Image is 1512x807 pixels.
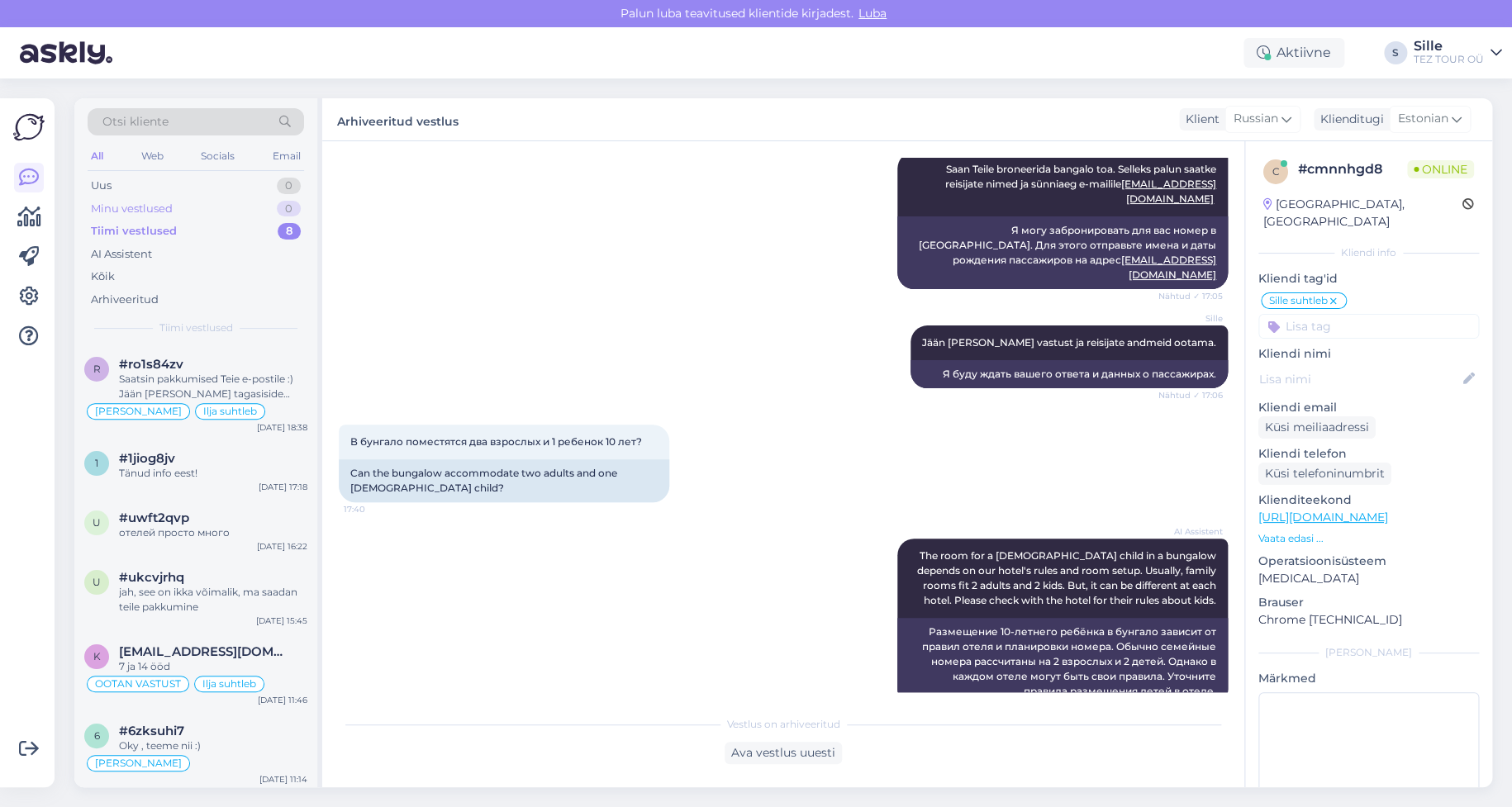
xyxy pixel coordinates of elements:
span: Otsi kliente [102,113,169,131]
div: Uus [91,178,112,194]
div: Küsi telefoninumbrit [1258,463,1391,485]
div: S [1384,41,1407,64]
a: SilleTEZ TOUR OÜ [1414,40,1502,66]
div: jah, see on ikka võimalik, ma saadan teile pakkumine [119,585,307,615]
div: 8 [278,223,301,240]
div: TEZ TOUR OÜ [1414,53,1484,66]
div: All [88,145,107,167]
div: Размещение 10-летнего ребёнка в бунгало зависит от правил отеля и планировки номера. Обычно семей... [897,618,1228,705]
div: 7 ja 14 ööd [119,659,307,674]
p: Vaata edasi ... [1258,531,1479,546]
div: Web [138,145,167,167]
div: отелей просто много [119,525,307,540]
span: 6 [94,729,100,742]
div: Kõik [91,268,115,285]
p: Kliendi nimi [1258,345,1479,363]
p: Klienditeekond [1258,491,1479,509]
span: krissukas18@gmail.com [119,644,291,659]
a: [URL][DOMAIN_NAME] [1258,510,1388,525]
span: The room for a [DEMOGRAPHIC_DATA] child in a bungalow depends on our hotel's rules and room setup... [917,549,1219,606]
span: Luba [853,6,892,21]
p: Chrome [TECHNICAL_ID] [1258,611,1479,629]
span: Ilja suhtleb [203,406,257,416]
span: r [93,363,101,375]
div: Tiimi vestlused [91,223,177,240]
span: Vestlus on arhiveeritud [727,717,840,732]
div: Arhiveeritud [91,292,159,308]
span: u [93,576,101,588]
span: В бунгало поместятся два взрослых и 1 ребенок 10 лет? [350,435,642,448]
div: Я могу забронировать для вас номер в [GEOGRAPHIC_DATA]. Для этого отправьте имена и даты рождения... [897,216,1228,289]
div: Email [269,145,304,167]
span: OOTAN VASTUST [95,679,181,689]
p: [MEDICAL_DATA] [1258,570,1479,587]
span: Sille [1161,312,1223,325]
p: Märkmed [1258,670,1479,687]
span: 1 [95,457,98,469]
div: Я буду ждать вашего ответа и данных о пассажирах. [911,360,1228,388]
div: [GEOGRAPHIC_DATA], [GEOGRAPHIC_DATA] [1263,196,1462,230]
div: [DATE] 15:45 [256,615,307,627]
div: Oky , teeme nii :) [119,738,307,753]
div: [DATE] 11:14 [259,773,307,786]
span: #ro1s84zv [119,357,183,372]
div: # cmnnhgd8 [1298,159,1407,179]
span: [PERSON_NAME] [95,758,182,768]
label: Arhiveeritud vestlus [337,108,459,131]
div: Saatsin pakkumised Teie e-postile :) Jään [PERSON_NAME] tagasiside ootama [119,372,307,401]
div: [PERSON_NAME] [1258,645,1479,660]
p: Operatsioonisüsteem [1258,553,1479,570]
div: [DATE] 11:46 [258,694,307,706]
span: Jään [PERSON_NAME] vastust ja reisijate andmeid ootama. [922,336,1216,349]
span: Online [1407,160,1474,178]
div: Tänud info eest! [119,466,307,481]
p: Kliendi telefon [1258,445,1479,463]
div: AI Assistent [91,246,152,263]
span: [PERSON_NAME] [95,406,182,416]
div: Ava vestlus uuesti [725,742,842,764]
input: Lisa tag [1258,314,1479,339]
div: Küsi meiliaadressi [1258,416,1376,439]
span: c [1272,165,1280,178]
img: Askly Logo [13,112,45,143]
span: Estonian [1398,110,1448,128]
a: [EMAIL_ADDRESS][DOMAIN_NAME] [1121,178,1216,205]
div: [DATE] 16:22 [257,540,307,553]
a: [EMAIL_ADDRESS][DOMAIN_NAME] [1121,254,1216,281]
span: Nähtud ✓ 17:05 [1158,290,1223,302]
div: 0 [277,178,301,194]
p: Brauser [1258,594,1479,611]
div: Klienditugi [1314,111,1384,128]
span: #uwft2qvp [119,510,189,525]
div: Can the bungalow accommodate two adults and one [DEMOGRAPHIC_DATA] child? [339,459,669,502]
div: Socials [197,145,238,167]
span: 17:40 [344,503,406,515]
span: #6zksuhi7 [119,724,184,738]
div: Sille [1414,40,1484,53]
div: Klient [1179,111,1220,128]
div: [DATE] 17:18 [259,481,307,493]
div: [DATE] 18:38 [257,421,307,434]
span: AI Assistent [1161,525,1223,538]
span: k [93,650,101,662]
span: Sille suhtleb [1269,296,1328,306]
input: Lisa nimi [1259,370,1460,388]
p: Kliendi email [1258,399,1479,416]
span: Tiimi vestlused [159,320,233,335]
span: #1jiog8jv [119,451,175,466]
div: Aktiivne [1243,38,1344,68]
span: Saan Teile broneerida bangalo toa. Selleks palun saatke reisijate nimed ja sünniaeg e-mailile [945,163,1219,205]
div: 0 [277,201,301,217]
span: Nähtud ✓ 17:06 [1158,389,1223,401]
div: Minu vestlused [91,201,173,217]
span: u [93,516,101,529]
p: Kliendi tag'id [1258,270,1479,287]
span: Ilja suhtleb [202,679,256,689]
span: #ukcvjrhq [119,570,184,585]
div: Kliendi info [1258,245,1479,260]
span: Russian [1234,110,1278,128]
